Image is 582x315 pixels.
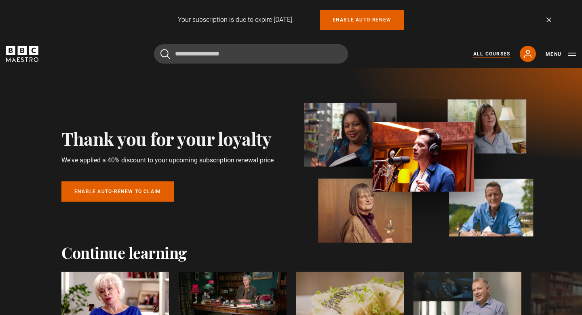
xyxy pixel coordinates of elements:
h2: Thank you for your loyalty [61,128,275,149]
button: Submit the search query [160,49,170,59]
img: banner_image-1d4a58306c65641337db.webp [304,99,533,243]
a: Enable auto-renew to claim [61,181,174,202]
h2: Continue learning [61,243,521,262]
a: All Courses [473,50,510,57]
input: Search [154,44,348,64]
button: Toggle navigation [546,50,576,58]
svg: BBC Maestro [6,46,38,62]
p: Your subscription is due to expire [DATE]. [178,15,294,25]
a: Enable auto-renew [320,10,404,30]
p: We've applied a 40% discount to your upcoming subscription renewal price [61,155,275,165]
